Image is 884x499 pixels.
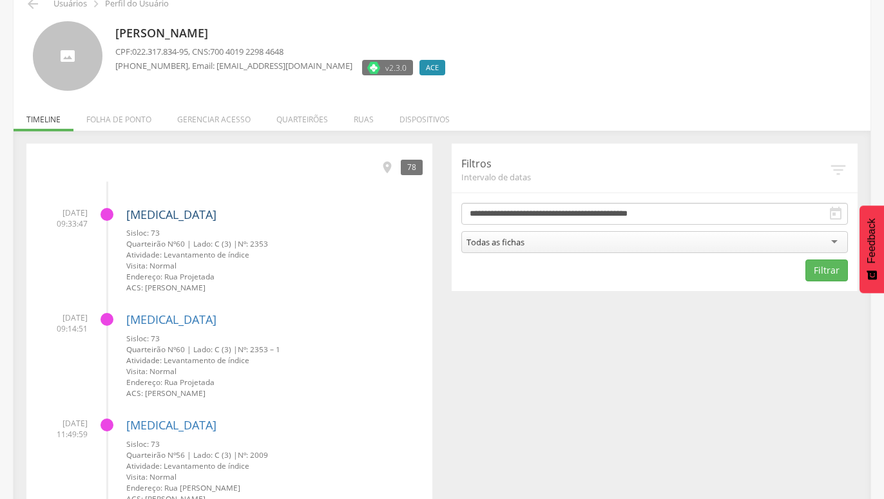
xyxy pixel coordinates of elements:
[860,205,884,293] button: Feedback - Mostrar pesquisa
[380,160,394,174] i: 
[126,227,160,238] span: Sisloc: 73
[126,344,423,355] small: Nº: 2353 – 1
[126,312,216,327] a: [MEDICAL_DATA]
[828,206,843,221] i: 
[461,156,829,171] p: Filtros
[36,418,88,440] span: [DATE] 11:49:59
[126,333,160,343] span: Sisloc: 73
[176,449,191,460] span: 56 |
[126,460,423,471] small: Atividade: Levantamento de índice
[36,207,88,229] span: [DATE] 09:33:47
[866,218,878,263] span: Feedback
[126,388,423,399] small: ACS: [PERSON_NAME]
[829,160,848,180] i: 
[126,366,423,377] small: Visita: Normal
[193,238,238,249] span: Lado: C (3) |
[126,471,423,482] small: Visita: Normal
[401,160,423,174] div: 78
[126,482,423,493] small: Endereço: Rua [PERSON_NAME]
[126,449,176,460] span: Quarteirão Nº
[461,171,829,183] span: Intervalo de datas
[176,344,191,354] span: 60 |
[193,449,238,460] span: Lado: C (3) |
[210,46,283,57] span: 700 4019 2298 4648
[126,207,216,222] a: [MEDICAL_DATA]
[385,61,407,74] span: v2.3.0
[115,46,452,58] p: CPF: , CNS:
[164,101,264,131] li: Gerenciar acesso
[126,271,423,282] small: Endereço: Rua Projetada
[115,60,352,72] p: , Email: [EMAIL_ADDRESS][DOMAIN_NAME]
[126,344,176,354] span: Quarteirão Nº
[73,101,164,131] li: Folha de ponto
[126,417,216,433] a: [MEDICAL_DATA]
[126,438,160,449] span: Sisloc: 73
[193,344,238,354] span: Lado: C (3) |
[176,238,191,249] span: 60 |
[387,101,463,131] li: Dispositivos
[126,238,176,249] span: Quarteirão Nº
[132,46,188,57] span: 022.317.834-95
[341,101,387,131] li: Ruas
[115,25,452,42] p: [PERSON_NAME]
[126,260,423,271] small: Visita: Normal
[264,101,341,131] li: Quarteirões
[126,282,423,293] small: ACS: [PERSON_NAME]
[426,62,439,73] span: ACE
[126,249,423,260] small: Atividade: Levantamento de índice
[126,377,423,388] small: Endereço: Rua Projetada
[115,60,188,71] span: [PHONE_NUMBER]
[126,238,423,249] small: Nº: 2353
[126,449,423,460] small: Nº: 2009
[466,236,524,248] div: Todas as fichas
[126,355,423,366] small: Atividade: Levantamento de índice
[805,259,848,281] button: Filtrar
[36,312,88,334] span: [DATE] 09:14:51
